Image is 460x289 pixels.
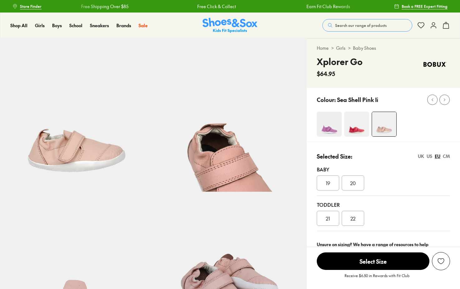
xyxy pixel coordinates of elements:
[69,22,82,28] span: School
[52,22,62,29] a: Boys
[317,45,450,51] div: > >
[116,22,131,28] span: Brands
[10,22,27,28] span: Shop All
[432,252,450,270] button: Add to Wishlist
[90,22,109,29] a: Sneakers
[353,45,376,51] a: Baby Shoes
[317,152,352,160] p: Selected Size:
[326,179,330,187] span: 19
[394,1,448,12] a: Book a FREE Expert Fitting
[52,22,62,28] span: Boys
[418,153,424,160] div: UK
[350,179,356,187] span: 20
[317,69,335,78] span: $64.95
[139,22,148,28] span: Sale
[12,1,42,12] a: Store Finder
[317,45,329,51] a: Home
[317,252,429,270] span: Select Size
[372,112,396,136] img: 4-251073_1
[10,22,27,29] a: Shop All
[317,112,342,137] img: 4-533896_1
[435,153,440,160] div: EU
[350,215,355,222] span: 22
[153,38,306,192] img: 5-251074_1
[317,55,363,68] h4: Xplorer Go
[345,273,409,284] p: Receive $6.50 in Rewards with Fit Club
[344,112,369,137] img: 4-551522_1
[90,22,109,28] span: Sneakers
[69,22,82,29] a: School
[326,215,330,222] span: 21
[20,3,42,9] span: Store Finder
[196,3,235,10] a: Free Click & Collect
[443,153,450,160] div: CM
[305,3,349,10] a: Earn Fit Club Rewards
[336,45,345,51] a: Girls
[335,23,387,28] span: Search our range of products
[322,19,412,32] button: Search our range of products
[427,153,432,160] div: US
[80,3,127,10] a: Free Shipping Over $85
[35,22,45,28] span: Girls
[317,241,450,248] div: Unsure on sizing? We have a range of resources to help
[203,18,257,33] a: Shoes & Sox
[203,18,257,33] img: SNS_Logo_Responsive.svg
[402,3,448,9] span: Book a FREE Expert Fitting
[317,95,336,104] p: Colour:
[420,55,450,74] img: Vendor logo
[337,95,378,104] p: Sea Shell Pink Ii
[35,22,45,29] a: Girls
[317,165,450,173] div: Baby
[317,252,429,270] button: Select Size
[116,22,131,29] a: Brands
[317,201,450,208] div: Toddler
[139,22,148,29] a: Sale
